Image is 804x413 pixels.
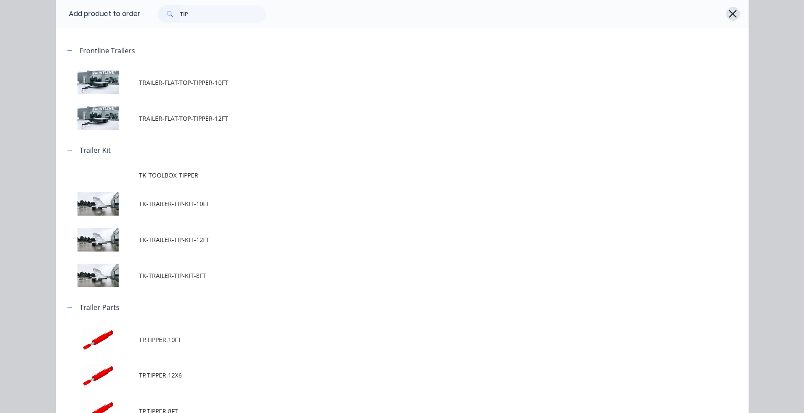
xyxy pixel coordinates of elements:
[139,271,626,280] span: TK-TRAILER-TIP-KIT-8FT
[139,235,626,244] span: TK-TRAILER-TIP-KIT-12FT
[80,145,111,155] div: Trailer Kit
[139,171,626,180] span: TK-TOOLBOX-TIPPER-
[139,335,626,344] span: TP.TIPPER.10FT
[139,371,626,380] span: TP.TIPPER.12X6
[139,199,626,208] span: TK-TRAILER-TIP-KIT-10FT
[80,302,119,313] div: Trailer Parts
[139,114,626,123] span: TRAILER-FLAT-TOP-TIPPER-12FT
[139,78,626,87] span: TRAILER-FLAT-TOP-TIPPER-10FT
[180,5,266,23] input: Search...
[80,45,135,56] div: Frontline Trailers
